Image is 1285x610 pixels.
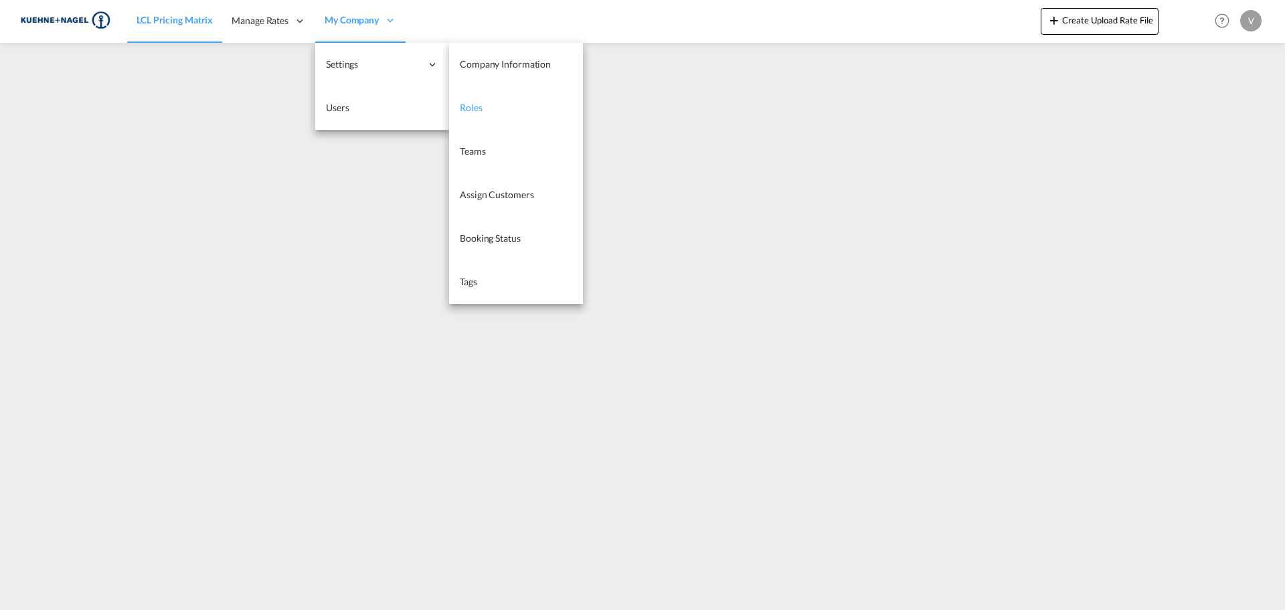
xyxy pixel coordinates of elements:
[460,189,533,200] span: Assign Customers
[1211,9,1240,33] div: Help
[460,58,551,70] span: Company Information
[1041,8,1159,35] button: icon-plus 400-fgCreate Upload Rate File
[449,86,583,130] a: Roles
[1211,9,1233,32] span: Help
[20,6,110,36] img: 36441310f41511efafde313da40ec4a4.png
[449,217,583,260] a: Booking Status
[460,145,486,157] span: Teams
[1046,12,1062,28] md-icon: icon-plus 400-fg
[460,232,521,244] span: Booking Status
[449,173,583,217] a: Assign Customers
[232,14,288,27] span: Manage Rates
[315,86,449,130] a: Users
[449,260,583,304] a: Tags
[326,102,349,113] span: Users
[449,130,583,173] a: Teams
[137,14,213,25] span: LCL Pricing Matrix
[460,276,477,287] span: Tags
[460,102,483,113] span: Roles
[325,13,379,27] span: My Company
[315,43,449,86] div: Settings
[449,43,583,86] a: Company Information
[1240,10,1262,31] div: V
[326,58,421,71] span: Settings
